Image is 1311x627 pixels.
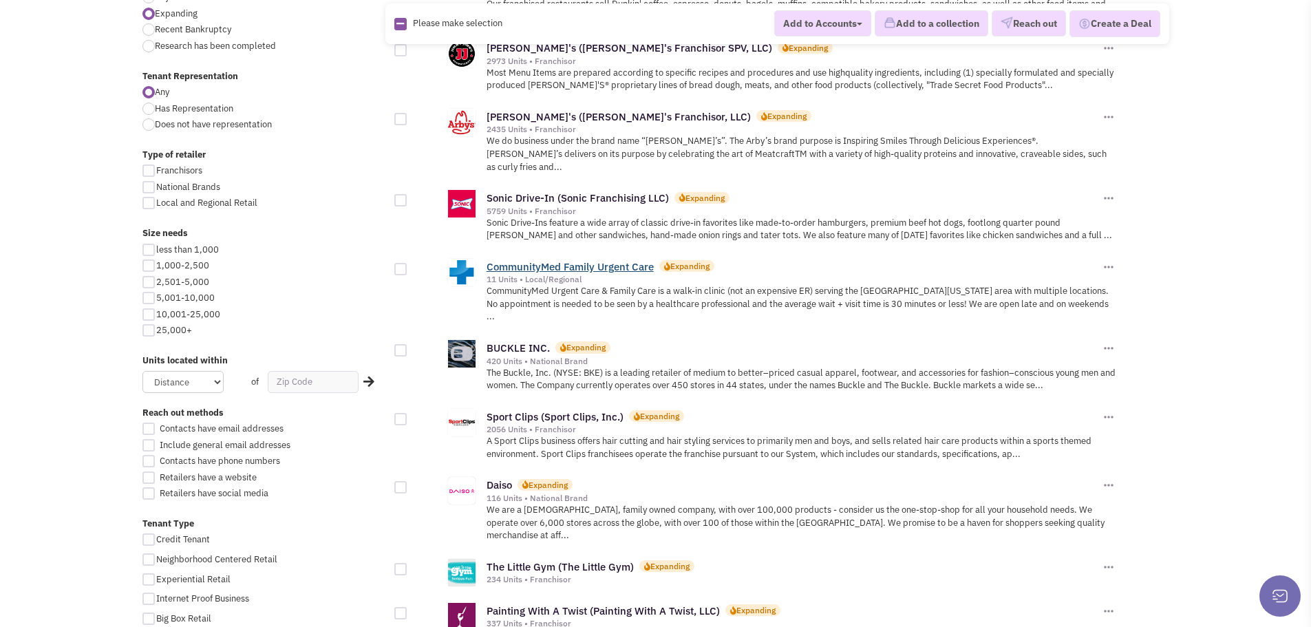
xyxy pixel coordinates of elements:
[156,613,211,624] span: Big Box Retail
[156,308,220,320] span: 10,001-25,000
[640,410,679,422] div: Expanding
[566,341,606,353] div: Expanding
[992,11,1066,37] button: Reach out
[487,135,1116,173] p: We do business under the brand name “[PERSON_NAME]’s”. The Arby’s brand purpose is Inspiring Smil...
[1078,17,1091,32] img: Deal-Dollar.png
[487,41,772,54] a: [PERSON_NAME]'s ([PERSON_NAME]'s Franchisor SPV, LLC)
[160,455,280,467] span: Contacts have phone numbers
[487,206,1100,217] div: 5759 Units • Franchisor
[487,604,720,617] a: Painting With A Twist (Painting With A Twist, LLC)
[155,103,233,114] span: Has Representation
[529,479,568,491] div: Expanding
[774,10,871,36] button: Add to Accounts
[156,533,210,545] span: Credit Tenant
[156,181,220,193] span: National Brands
[251,376,259,387] span: of
[142,518,386,531] label: Tenant Type
[156,573,231,585] span: Experiential Retail
[487,435,1116,460] p: A Sport Clips business offers hair cutting and hair styling services to primarily men and boys, a...
[487,356,1100,367] div: 420 Units • National Brand
[487,478,512,491] a: Daiso
[650,560,690,572] div: Expanding
[670,260,710,272] div: Expanding
[354,373,376,391] div: Search Nearby
[156,553,277,565] span: Neighborhood Centered Retail
[487,110,751,123] a: [PERSON_NAME]'s ([PERSON_NAME]'s Franchisor, LLC)
[142,354,386,368] label: Units located within
[487,274,1100,285] div: 11 Units • Local/Regional
[156,244,219,255] span: less than 1,000
[394,18,407,30] img: Rectangle.png
[160,423,284,434] span: Contacts have email addresses
[789,42,828,54] div: Expanding
[685,192,725,204] div: Expanding
[156,324,192,336] span: 25,000+
[487,285,1116,323] p: CommunityMed Urgent Care & Family Care is a walk-in clinic (not an expensive ER) serving the [GEO...
[142,70,386,83] label: Tenant Representation
[487,560,634,573] a: The Little Gym (The Little Gym)
[487,217,1116,242] p: Sonic Drive-Ins feature a wide array of classic drive-in favorites like made-to-order hamburgers,...
[875,11,988,37] button: Add to a collection
[487,67,1116,92] p: Most Menu Items are prepared according to specific recipes and procedures and use highquality ing...
[155,118,272,130] span: Does not have representation
[487,493,1100,504] div: 116 Units • National Brand
[160,487,268,499] span: Retailers have social media
[736,604,776,616] div: Expanding
[156,593,249,604] span: Internet Proof Business
[1001,17,1013,30] img: VectorPaper_Plane.png
[1069,10,1160,38] button: Create a Deal
[156,259,209,271] span: 1,000-2,500
[155,8,198,19] span: Expanding
[487,341,550,354] a: BUCKLE INC.
[487,504,1116,542] p: We are a [DEMOGRAPHIC_DATA], family owned company, with over 100,000 products - consider us the o...
[156,164,202,176] span: Franchisors
[413,17,502,29] span: Please make selection
[767,110,807,122] div: Expanding
[160,439,290,451] span: Include general email addresses
[142,407,386,420] label: Reach out methods
[487,56,1100,67] div: 2973 Units • Franchisor
[156,292,215,304] span: 5,001-10,000
[487,574,1100,585] div: 234 Units • Franchisor
[884,17,896,30] img: icon-collection-lavender.png
[156,276,209,288] span: 2,501-5,000
[487,367,1116,392] p: The Buckle, Inc. (NYSE: BKE) is a leading retailer of medium to better–priced casual apparel, foo...
[155,40,276,52] span: Research has been completed
[142,149,386,162] label: Type of retailer
[487,424,1100,435] div: 2056 Units • Franchisor
[160,471,257,483] span: Retailers have a website
[155,23,231,35] span: Recent Bankruptcy
[487,191,669,204] a: Sonic Drive-In (Sonic Franchising LLC)
[156,197,257,209] span: Local and Regional Retail
[487,260,654,273] a: CommunityMed Family Urgent Care
[268,371,359,393] input: Zip Code
[155,86,169,98] span: Any
[142,227,386,240] label: Size needs
[487,410,623,423] a: Sport Clips (Sport Clips, Inc.)
[487,124,1100,135] div: 2435 Units • Franchisor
